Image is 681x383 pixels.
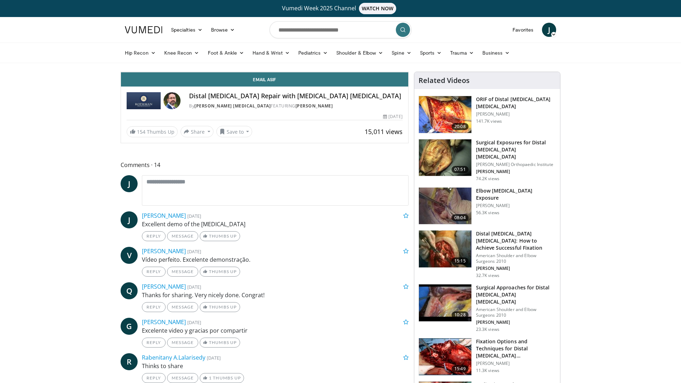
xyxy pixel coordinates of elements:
p: 32.7K views [476,273,499,278]
small: [DATE] [207,355,221,361]
p: [PERSON_NAME] [476,169,556,174]
a: Business [478,46,514,60]
a: Q [121,282,138,299]
a: J [121,211,138,228]
a: Foot & Ankle [204,46,249,60]
a: [PERSON_NAME] [142,283,186,290]
a: [PERSON_NAME] [142,212,186,220]
span: 1 [209,375,212,381]
a: Thumbs Up [200,231,240,241]
h3: Elbow [MEDICAL_DATA] Exposure [476,187,556,201]
img: orif-sanch_3.png.150x105_q85_crop-smart_upscale.jpg [419,96,471,133]
span: 15,011 views [365,127,403,136]
img: heCDP4pTuni5z6vX4xMDoxOjBrO-I4W8_11.150x105_q85_crop-smart_upscale.jpg [419,188,471,224]
p: [PERSON_NAME] [476,203,556,209]
span: Comments 14 [121,160,409,170]
a: Reply [142,373,166,383]
a: R [121,353,138,370]
a: J [542,23,556,37]
img: 70322_0000_3.png.150x105_q85_crop-smart_upscale.jpg [419,139,471,176]
a: Thumbs Up [200,338,240,348]
p: Thanks for sharing. Very nicely done. Congrat! [142,291,409,299]
a: Thumbs Up [200,302,240,312]
h4: Distal [MEDICAL_DATA] Repair with [MEDICAL_DATA] [MEDICAL_DATA] [189,92,403,100]
span: 20:08 [452,123,469,130]
small: [DATE] [187,319,201,326]
p: Thinks to share [142,362,409,370]
a: Hip Recon [121,46,160,60]
span: 07:51 [452,166,469,173]
p: [PERSON_NAME] [476,111,556,117]
a: 15:49 Fixation Options and Techniques for Distal [MEDICAL_DATA] [MEDICAL_DATA] [PERSON_NAME] 11.3... [419,338,556,376]
span: J [121,175,138,192]
a: 10:28 Surgical Approaches for Distal [MEDICAL_DATA] [MEDICAL_DATA] American Shoulder and Elbow Su... [419,284,556,332]
a: Reply [142,302,166,312]
span: 15:15 [452,257,469,265]
p: Excellent demo of the [MEDICAL_DATA] [142,220,409,228]
h3: Surgical Exposures for Distal [MEDICAL_DATA] [MEDICAL_DATA] [476,139,556,160]
p: American Shoulder and Elbow Surgeons 2010 [476,253,556,264]
a: [PERSON_NAME] [MEDICAL_DATA] [194,103,271,109]
p: [PERSON_NAME] [476,266,556,271]
div: [DATE] [383,113,402,120]
a: Reply [142,338,166,348]
span: 154 [137,128,145,135]
img: shawn_1.png.150x105_q85_crop-smart_upscale.jpg [419,231,471,267]
a: Sports [416,46,446,60]
a: Trauma [446,46,478,60]
a: Knee Recon [160,46,204,60]
button: Save to [216,126,253,137]
p: [PERSON_NAME] Orthopaedic Institute [476,162,556,167]
p: 74.2K views [476,176,499,182]
a: Favorites [508,23,538,37]
a: Email Asif [121,72,408,87]
img: Rothman Hand Surgery [127,92,161,109]
a: Specialties [167,23,207,37]
a: Reply [142,267,166,277]
a: Browse [207,23,239,37]
a: Reply [142,231,166,241]
h4: Related Videos [419,76,470,85]
span: WATCH NOW [359,3,397,14]
a: V [121,247,138,264]
p: Vídeo perfeito. Excelente demonstração. [142,255,409,264]
a: 08:04 Elbow [MEDICAL_DATA] Exposure [PERSON_NAME] 56.3K views [419,187,556,225]
p: 23.3K views [476,327,499,332]
h3: Surgical Approaches for Distal [MEDICAL_DATA] [MEDICAL_DATA] [476,284,556,305]
a: Hand & Wrist [248,46,294,60]
a: G [121,318,138,335]
span: 08:04 [452,214,469,221]
p: 141.7K views [476,118,502,124]
a: Pediatrics [294,46,332,60]
a: [PERSON_NAME] [142,318,186,326]
h3: Fixation Options and Techniques for Distal [MEDICAL_DATA] [MEDICAL_DATA] [476,338,556,359]
a: Message [167,338,198,348]
p: Excelente video y gracias por compartir [142,326,409,335]
small: [DATE] [187,284,201,290]
a: Message [167,302,198,312]
img: VuMedi Logo [125,26,162,33]
button: Share [181,126,214,137]
a: 07:51 Surgical Exposures for Distal [MEDICAL_DATA] [MEDICAL_DATA] [PERSON_NAME] Orthopaedic Insti... [419,139,556,182]
a: Message [167,231,198,241]
img: stein_3.png.150x105_q85_crop-smart_upscale.jpg [419,338,471,375]
small: [DATE] [187,248,201,255]
a: Message [167,373,198,383]
a: Message [167,267,198,277]
span: 15:49 [452,365,469,372]
small: [DATE] [187,213,201,219]
img: stein_0_1.png.150x105_q85_crop-smart_upscale.jpg [419,284,471,321]
input: Search topics, interventions [270,21,411,38]
a: 1 Thumbs Up [200,373,244,383]
img: Avatar [164,92,181,109]
a: 15:15 Distal [MEDICAL_DATA] [MEDICAL_DATA]: How to Achieve Successful Fixation American Shoulder ... [419,230,556,278]
a: Vumedi Week 2025 ChannelWATCH NOW [126,3,555,14]
p: 56.3K views [476,210,499,216]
